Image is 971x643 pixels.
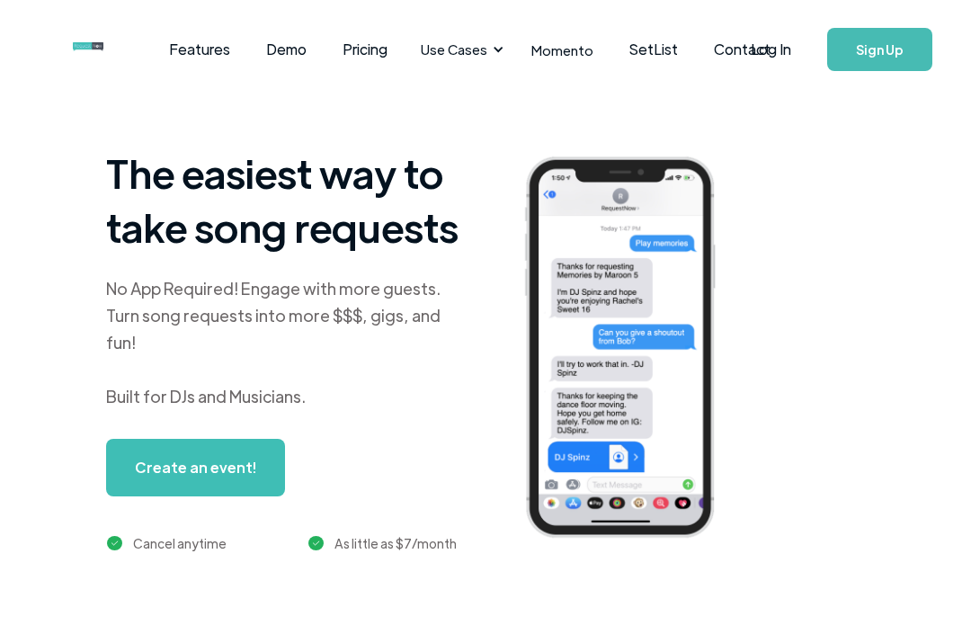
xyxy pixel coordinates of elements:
[410,22,509,77] div: Use Cases
[248,22,325,77] a: Demo
[334,532,457,554] div: As little as $7/month
[151,22,248,77] a: Features
[106,439,285,496] a: Create an event!
[733,18,809,81] a: Log In
[107,536,122,551] img: green checkmark
[325,22,405,77] a: Pricing
[611,22,696,77] a: SetList
[106,146,463,254] h1: The easiest way to take song requests
[421,40,487,59] div: Use Cases
[73,31,106,67] a: home
[696,22,788,77] a: Contact
[508,147,754,552] img: iphone screenshot
[106,275,463,410] div: No App Required! Engage with more guests. Turn song requests into more $$$, gigs, and fun! Built ...
[513,23,611,76] a: Momento
[827,28,932,71] a: Sign Up
[73,42,137,51] img: requestnow logo
[133,532,227,554] div: Cancel anytime
[308,536,324,551] img: green checkmark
